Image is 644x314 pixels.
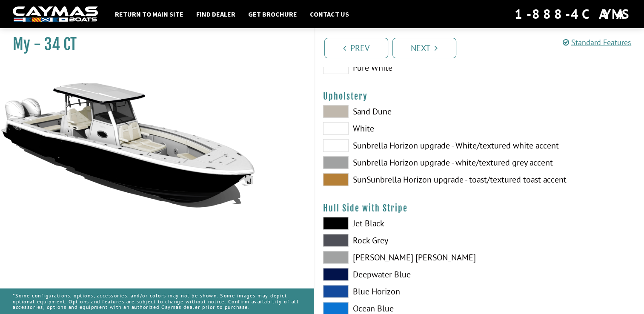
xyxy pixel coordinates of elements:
a: Return to main site [111,9,188,20]
h4: Hull Side with Stripe [323,203,636,214]
div: 1-888-4CAYMAS [515,5,631,23]
h4: Upholstery [323,91,636,102]
label: Rock Grey [323,234,471,247]
label: Sand Dune [323,105,471,118]
a: Prev [324,38,388,58]
label: Pure White [323,61,471,74]
h1: My - 34 CT [13,35,292,54]
img: white-logo-c9c8dbefe5ff5ceceb0f0178aa75bf4bb51f6bca0971e226c86eb53dfe498488.png [13,6,98,22]
a: Next [392,38,456,58]
p: *Some configurations, options, accessories, and/or colors may not be shown. Some images may depic... [13,288,301,314]
label: Sunbrella Horizon upgrade - White/textured white accent [323,139,471,152]
a: Contact Us [306,9,353,20]
label: Blue Horizon [323,285,471,298]
label: Jet Black [323,217,471,230]
label: Deepwater Blue [323,268,471,281]
label: White [323,122,471,135]
a: Find Dealer [192,9,240,20]
label: Sunbrella Horizon upgrade - white/textured grey accent [323,156,471,169]
label: [PERSON_NAME] [PERSON_NAME] [323,251,471,264]
a: Standard Features [563,37,631,47]
label: SunSunbrella Horizon upgrade - toast/textured toast accent [323,173,471,186]
a: Get Brochure [244,9,301,20]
